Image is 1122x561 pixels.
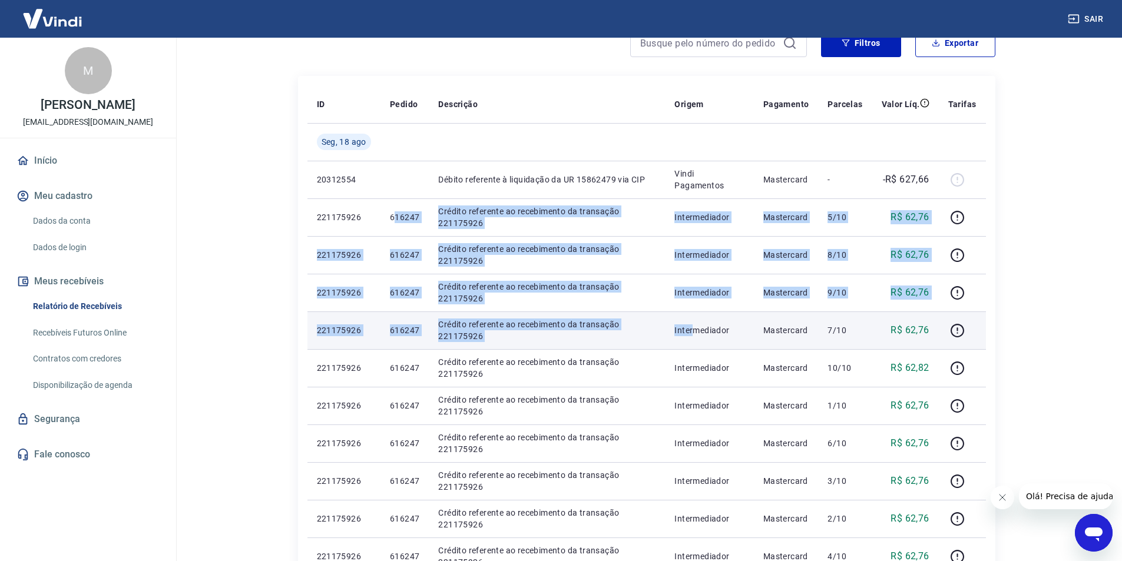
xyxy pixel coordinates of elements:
[828,362,862,374] p: 10/10
[438,469,656,493] p: Crédito referente ao recebimento da transação 221175926
[41,99,135,111] p: [PERSON_NAME]
[14,442,162,467] a: Fale conosco
[390,324,419,336] p: 616247
[7,8,99,18] span: Olá! Precisa de ajuda?
[1019,483,1113,509] iframe: Mensagem da empresa
[674,324,744,336] p: Intermediador
[390,98,418,110] p: Pedido
[322,136,366,148] span: Seg, 18 ago
[438,318,656,342] p: Crédito referente ao recebimento da transação 221175926
[828,174,862,185] p: -
[317,174,371,185] p: 20312554
[891,474,929,488] p: R$ 62,76
[674,475,744,487] p: Intermediador
[763,437,809,449] p: Mastercard
[882,98,920,110] p: Valor Líq.
[891,361,929,375] p: R$ 62,82
[438,281,656,304] p: Crédito referente ao recebimento da transação 221175926
[674,211,744,223] p: Intermediador
[23,116,153,128] p: [EMAIL_ADDRESS][DOMAIN_NAME]
[390,513,419,525] p: 616247
[763,249,809,261] p: Mastercard
[28,347,162,371] a: Contratos com credores
[390,287,419,298] p: 616247
[828,287,862,298] p: 9/10
[14,1,91,36] img: Vindi
[317,249,371,261] p: 221175926
[948,98,977,110] p: Tarifas
[317,400,371,411] p: 221175926
[828,249,862,261] p: 8/10
[674,98,703,110] p: Origem
[891,248,929,262] p: R$ 62,76
[674,513,744,525] p: Intermediador
[438,507,656,530] p: Crédito referente ao recebimento da transação 221175926
[438,356,656,380] p: Crédito referente ao recebimento da transação 221175926
[390,362,419,374] p: 616247
[674,362,744,374] p: Intermediador
[763,475,809,487] p: Mastercard
[65,47,112,94] div: M
[317,324,371,336] p: 221175926
[891,436,929,450] p: R$ 62,76
[828,475,862,487] p: 3/10
[438,243,656,267] p: Crédito referente ao recebimento da transação 221175926
[891,286,929,300] p: R$ 62,76
[763,513,809,525] p: Mastercard
[674,437,744,449] p: Intermediador
[674,287,744,298] p: Intermediador
[317,287,371,298] p: 221175926
[828,437,862,449] p: 6/10
[674,168,744,191] p: Vindi Pagamentos
[915,29,995,57] button: Exportar
[763,324,809,336] p: Mastercard
[438,394,656,417] p: Crédito referente ao recebimento da transação 221175926
[317,362,371,374] p: 221175926
[828,513,862,525] p: 2/10
[1065,8,1108,30] button: Sair
[28,373,162,397] a: Disponibilização de agenda
[14,148,162,174] a: Início
[891,512,929,526] p: R$ 62,76
[891,323,929,337] p: R$ 62,76
[763,211,809,223] p: Mastercard
[317,513,371,525] p: 221175926
[390,211,419,223] p: 616247
[317,475,371,487] p: 221175926
[883,172,929,187] p: -R$ 627,66
[390,475,419,487] p: 616247
[438,205,656,229] p: Crédito referente ao recebimento da transação 221175926
[763,400,809,411] p: Mastercard
[640,34,778,52] input: Busque pelo número do pedido
[674,400,744,411] p: Intermediador
[14,183,162,209] button: Meu cadastro
[828,211,862,223] p: 5/10
[828,324,862,336] p: 7/10
[390,400,419,411] p: 616247
[991,486,1014,509] iframe: Fechar mensagem
[390,437,419,449] p: 616247
[14,406,162,432] a: Segurança
[1075,514,1113,552] iframe: Botão para abrir a janela de mensagens
[28,209,162,233] a: Dados da conta
[317,437,371,449] p: 221175926
[763,174,809,185] p: Mastercard
[763,287,809,298] p: Mastercard
[438,98,478,110] p: Descrição
[317,211,371,223] p: 221175926
[28,321,162,345] a: Recebíveis Futuros Online
[891,399,929,413] p: R$ 62,76
[438,174,656,185] p: Débito referente à liquidação da UR 15862479 via CIP
[763,362,809,374] p: Mastercard
[390,249,419,261] p: 616247
[14,268,162,294] button: Meus recebíveis
[674,249,744,261] p: Intermediador
[821,29,901,57] button: Filtros
[763,98,809,110] p: Pagamento
[438,431,656,455] p: Crédito referente ao recebimento da transação 221175926
[891,210,929,224] p: R$ 62,76
[28,294,162,318] a: Relatório de Recebíveis
[828,400,862,411] p: 1/10
[317,98,325,110] p: ID
[28,235,162,260] a: Dados de login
